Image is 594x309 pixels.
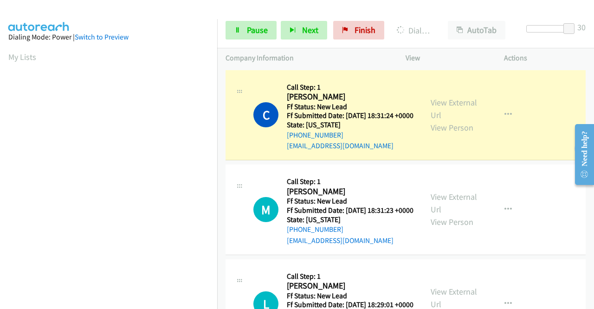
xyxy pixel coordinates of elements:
div: Dialing Mode: Power | [8,32,209,43]
h5: State: [US_STATE] [287,120,413,130]
a: Finish [333,21,384,39]
h5: Ff Status: New Lead [287,291,413,301]
a: [EMAIL_ADDRESS][DOMAIN_NAME] [287,141,394,150]
h5: Ff Submitted Date: [DATE] 18:31:23 +0000 [287,206,413,215]
h2: [PERSON_NAME] [287,186,411,197]
a: [PHONE_NUMBER] [287,131,343,139]
a: [EMAIL_ADDRESS][DOMAIN_NAME] [287,236,394,245]
a: View External Url [431,97,477,120]
h5: Call Step: 1 [287,83,413,92]
p: Company Information [226,53,389,64]
h1: C [253,102,278,127]
a: View External Url [431,191,477,215]
h1: M [253,197,278,222]
p: Dialing [PERSON_NAME] [397,24,431,37]
span: Next [302,25,318,35]
div: The call is yet to be attempted [253,197,278,222]
div: 30 [577,21,586,33]
span: Pause [247,25,268,35]
button: Next [281,21,327,39]
h2: [PERSON_NAME] [287,92,411,102]
a: My Lists [8,52,36,62]
h5: Call Step: 1 [287,272,413,281]
p: View [406,53,487,64]
span: Finish [355,25,375,35]
a: [PHONE_NUMBER] [287,225,343,234]
h5: Ff Status: New Lead [287,102,413,112]
a: View Person [431,122,473,133]
h5: Ff Submitted Date: [DATE] 18:31:24 +0000 [287,111,413,120]
h5: State: [US_STATE] [287,215,413,224]
a: Pause [226,21,277,39]
button: AutoTab [448,21,505,39]
iframe: Resource Center [568,118,594,191]
h5: Call Step: 1 [287,177,413,186]
h5: Ff Status: New Lead [287,197,413,206]
h2: [PERSON_NAME] [287,281,411,291]
a: View Person [431,217,473,227]
p: Actions [504,53,586,64]
a: Switch to Preview [75,33,129,41]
